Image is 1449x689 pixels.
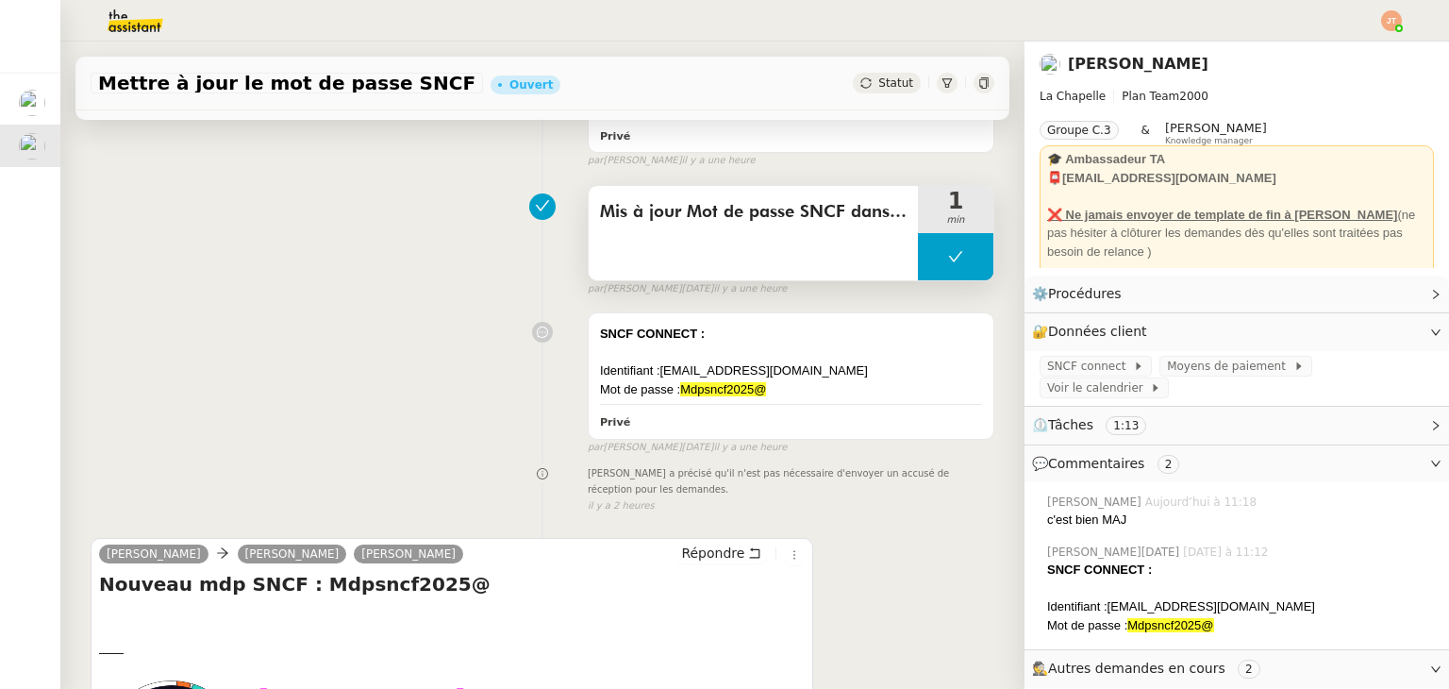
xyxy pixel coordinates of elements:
[1238,660,1260,679] nz-tag: 2
[1062,171,1276,185] strong: [EMAIL_ADDRESS][DOMAIN_NAME]
[1158,455,1180,474] nz-tag: 2
[600,361,982,380] div: Identifiant :[EMAIL_ADDRESS][DOMAIN_NAME]
[588,466,994,497] span: [PERSON_NAME] a précisé qu'il n'est pas nécessaire d'envoyer un accusé de réception pour les dema...
[1040,54,1060,75] img: users%2F37wbV9IbQuXMU0UH0ngzBXzaEe12%2Favatar%2Fcba66ece-c48a-48c8-9897-a2adc1834457
[600,327,705,341] strong: SNCF CONNECT :
[1047,378,1150,397] span: Voir le calendrier
[600,416,630,429] b: Privé
[1048,661,1225,676] span: Autres demandes en cours
[1048,417,1093,432] span: Tâches
[600,380,982,399] div: Mot de passe :
[1165,136,1253,146] span: Knowledge manager
[1047,208,1397,222] u: ❌ Ne jamais envoyer de template de fin à [PERSON_NAME]
[1179,90,1208,103] span: 2000
[1122,90,1179,103] span: Plan Team
[681,544,744,563] span: Répondre
[675,543,768,563] button: Répondre
[588,281,788,297] small: [PERSON_NAME][DATE]
[1165,121,1267,135] span: [PERSON_NAME]
[509,79,553,91] div: Ouvert
[1047,544,1183,561] span: [PERSON_NAME][DATE]
[1165,121,1267,145] app-user-label: Knowledge manager
[19,133,45,160] img: users%2F37wbV9IbQuXMU0UH0ngzBXzaEe12%2Favatar%2Fcba66ece-c48a-48c8-9897-a2adc1834457
[1047,206,1426,261] div: ne pas hésiter à clôturer les demandes dès qu'elles sont traitées pas besoin de relance )
[1167,357,1292,376] span: Moyens de paiement
[588,153,756,169] small: [PERSON_NAME]
[600,130,630,143] b: Privé
[1024,650,1449,687] div: 🕵️Autres demandes en cours 2
[1127,618,1213,632] span: Mdpsncf2025@
[99,546,208,563] a: [PERSON_NAME]
[713,440,787,456] span: il y a une heure
[918,212,993,228] span: min
[1032,417,1162,432] span: ⏲️
[682,153,756,169] span: il y a une heure
[588,281,604,297] span: par
[588,153,604,169] span: par
[1024,407,1449,444] div: ⏲️Tâches 1:13
[1032,321,1155,343] span: 🔐
[1048,456,1144,471] span: Commentaires
[1047,511,1434,529] div: c'est bien MAJ
[1141,121,1150,145] span: &
[1032,661,1268,676] span: 🕵️
[1032,283,1130,305] span: ⚙️
[878,76,913,90] span: Statut
[1024,445,1449,482] div: 💬Commentaires 2
[1047,357,1133,376] span: SNCF connect
[1397,208,1401,222] u: (
[238,546,347,563] a: [PERSON_NAME]
[1047,616,1434,635] div: Mot de passe :
[918,190,993,212] span: 1
[1047,169,1426,188] div: 📮
[1145,494,1260,511] span: Aujourd’hui à 11:18
[99,644,805,663] div: ——
[1040,90,1106,103] span: La Chapelle
[1183,544,1272,561] span: [DATE] à 11:12
[1048,286,1122,301] span: Procédures
[588,440,604,456] span: par
[1048,324,1147,339] span: Données client
[588,498,655,514] span: il y a 2 heures
[19,90,45,116] img: users%2F37wbV9IbQuXMU0UH0ngzBXzaEe12%2Favatar%2Fcba66ece-c48a-48c8-9897-a2adc1834457
[600,198,907,227] span: Mis à jour Mot de passe SNCF dans coffre-fort
[680,382,766,396] span: Mdpsncf2025@
[1047,152,1165,166] strong: 🎓 Ambassadeur TA
[1024,313,1449,350] div: 🔐Données client
[1047,597,1434,616] div: Identifiant :[EMAIL_ADDRESS][DOMAIN_NAME]
[588,440,788,456] small: [PERSON_NAME][DATE]
[1040,121,1119,140] nz-tag: Groupe C.3
[1106,416,1146,435] nz-tag: 1:13
[1024,276,1449,312] div: ⚙️Procédures
[1381,10,1402,31] img: svg
[98,74,475,92] span: Mettre à jour le mot de passe SNCF
[1047,494,1145,511] span: [PERSON_NAME]
[1047,563,1152,577] strong: SNCF CONNECT :
[1068,55,1208,73] a: [PERSON_NAME]
[713,281,787,297] span: il y a une heure
[354,546,463,563] a: [PERSON_NAME]
[1032,456,1187,471] span: 💬
[99,571,805,597] h4: Nouveau mdp SNCF : Mdpsncf2025@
